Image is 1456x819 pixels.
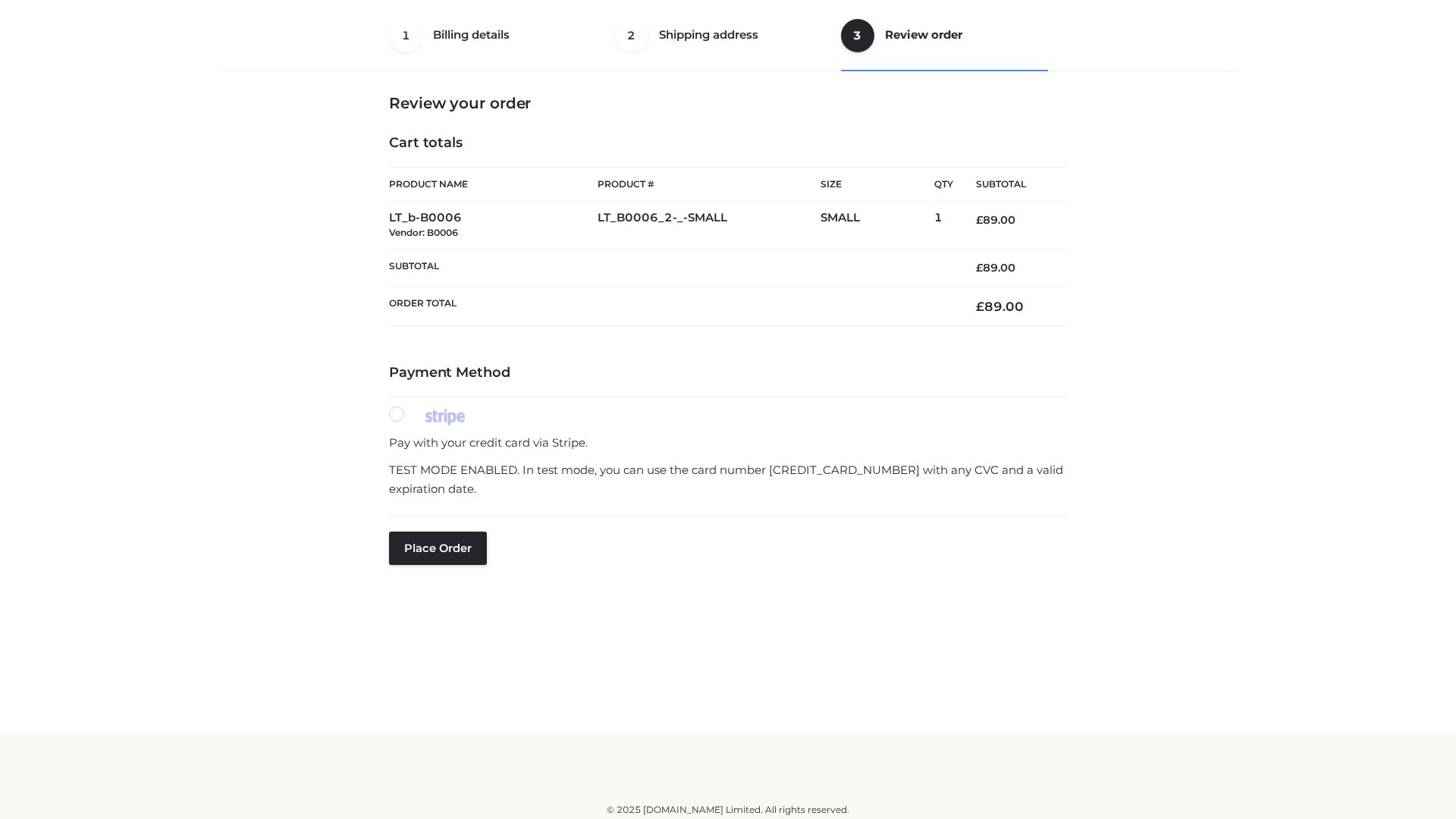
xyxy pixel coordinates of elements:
[389,94,1067,112] h3: Review your order
[389,460,1067,499] p: TEST MODE ENABLED. In test mode, you can use the card number [CREDIT_CARD_NUMBER] with any CVC an...
[976,261,983,275] span: £
[976,213,1015,227] bdi: 89.00
[976,299,1024,314] bdi: 89.00
[389,249,953,286] th: Subtotal
[389,433,1067,453] p: Pay with your credit card via Stripe.
[976,299,984,314] span: £
[389,287,953,327] th: Order Total
[598,167,821,202] th: Product #
[389,135,1067,152] h4: Cart totals
[976,213,983,227] span: £
[389,532,487,565] button: Place order
[953,168,1067,202] th: Subtotal
[821,202,934,249] td: SMALL
[389,202,598,249] td: LT_b-B0006
[821,168,927,202] th: Size
[389,167,598,202] th: Product Name
[389,227,458,238] small: Vendor: B0006
[389,365,1067,381] h4: Payment Method
[225,802,1231,817] div: © 2025 [DOMAIN_NAME] Limited. All rights reserved.
[598,202,821,249] td: LT_B0006_2-_-SMALL
[934,202,953,249] td: 1
[934,167,953,202] th: Qty
[976,261,1015,275] bdi: 89.00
